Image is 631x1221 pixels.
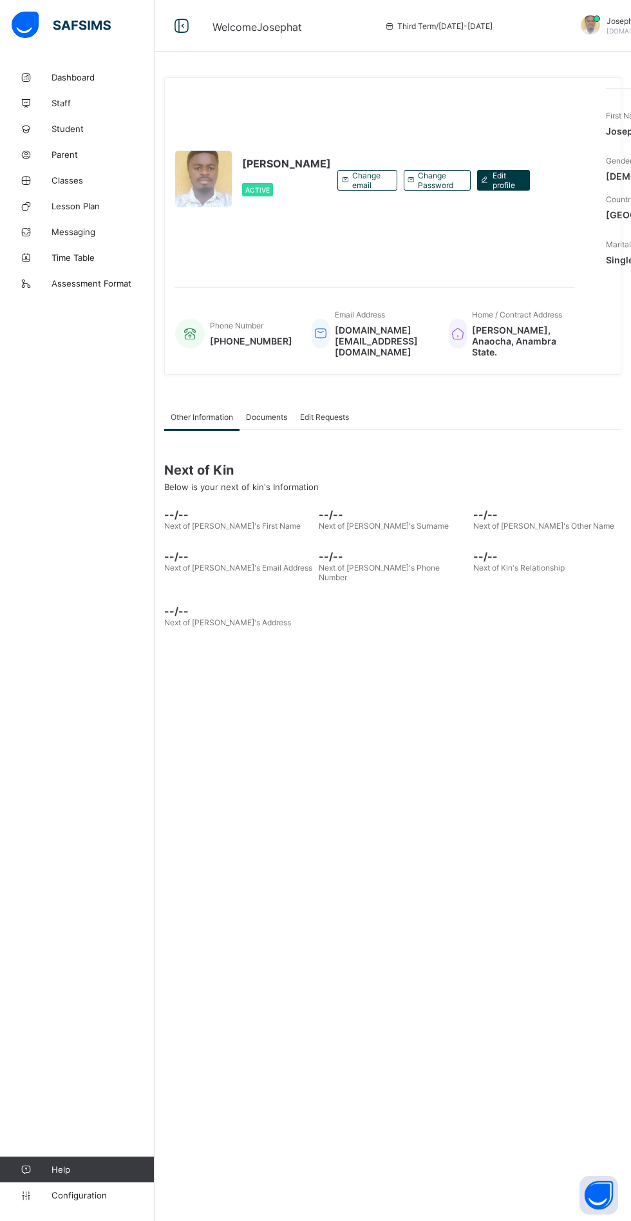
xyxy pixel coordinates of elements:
[352,171,387,190] span: Change email
[210,336,292,346] span: [PHONE_NUMBER]
[164,550,312,563] span: --/--
[52,98,155,108] span: Staff
[245,186,270,194] span: Active
[473,521,614,531] span: Next of [PERSON_NAME]'s Other Name
[52,201,155,211] span: Lesson Plan
[52,278,155,289] span: Assessment Format
[164,618,291,627] span: Next of [PERSON_NAME]'s Address
[473,508,621,521] span: --/--
[384,21,493,31] span: session/term information
[418,171,460,190] span: Change Password
[300,412,349,422] span: Edit Requests
[319,521,449,531] span: Next of [PERSON_NAME]'s Surname
[335,310,385,319] span: Email Address
[335,325,429,357] span: [DOMAIN_NAME][EMAIL_ADDRESS][DOMAIN_NAME]
[12,12,111,39] img: safsims
[164,462,621,478] span: Next of Kin
[242,157,331,170] span: [PERSON_NAME]
[579,1176,618,1215] button: Open asap
[246,412,287,422] span: Documents
[171,412,233,422] span: Other Information
[493,171,520,190] span: Edit profile
[52,227,155,237] span: Messaging
[319,550,467,563] span: --/--
[319,563,440,582] span: Next of [PERSON_NAME]'s Phone Number
[472,310,562,319] span: Home / Contract Address
[52,1164,154,1175] span: Help
[52,124,155,134] span: Student
[164,563,312,573] span: Next of [PERSON_NAME]'s Email Address
[319,508,467,521] span: --/--
[164,521,301,531] span: Next of [PERSON_NAME]'s First Name
[164,605,312,618] span: --/--
[472,325,562,357] span: [PERSON_NAME], Anaocha, Anambra State.
[473,563,565,573] span: Next of Kin's Relationship
[212,21,302,33] span: Welcome Josephat
[473,550,621,563] span: --/--
[52,72,155,82] span: Dashboard
[164,482,319,492] span: Below is your next of kin's Information
[52,252,155,263] span: Time Table
[164,508,312,521] span: --/--
[52,149,155,160] span: Parent
[210,321,263,330] span: Phone Number
[52,1190,154,1200] span: Configuration
[52,175,155,185] span: Classes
